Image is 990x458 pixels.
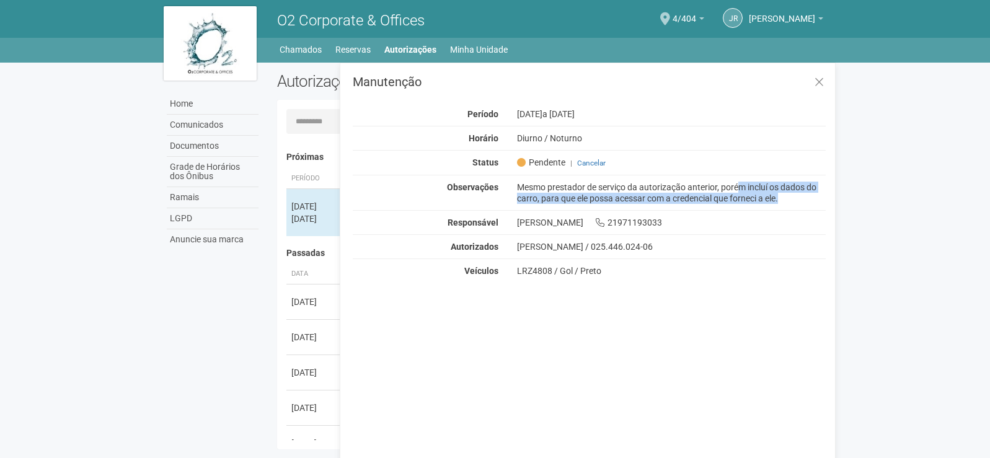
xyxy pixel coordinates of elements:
a: 4/404 [673,15,704,25]
a: Anuncie sua marca [167,229,259,250]
img: logo.jpg [164,6,257,81]
a: Chamados [280,41,322,58]
div: [PERSON_NAME] / 025.446.024-06 [517,241,826,252]
div: [DATE] [508,108,836,120]
div: Mesmo prestador de serviço da autorização anterior, porém incluí os dados do carro, para que ele ... [508,182,836,204]
h3: Manutenção [353,76,826,88]
a: Grade de Horários dos Ônibus [167,157,259,187]
div: [PERSON_NAME] 21971193033 [508,217,836,228]
span: 4/404 [673,2,696,24]
span: a [DATE] [542,109,575,119]
div: [DATE] [291,437,337,449]
h4: Passadas [286,249,818,258]
div: [DATE] [291,366,337,379]
th: Período [286,169,342,189]
div: [DATE] [291,331,337,343]
strong: Observações [447,182,498,192]
span: | [570,159,572,167]
a: Documentos [167,136,259,157]
a: Reservas [335,41,371,58]
a: [PERSON_NAME] [749,15,823,25]
h4: Próximas [286,152,818,162]
a: Comunicados [167,115,259,136]
a: Minha Unidade [450,41,508,58]
div: LRZ4808 / Gol / Preto [517,265,826,276]
strong: Responsável [448,218,498,227]
span: Pendente [517,157,565,168]
strong: Autorizados [451,242,498,252]
div: [DATE] [291,200,337,213]
span: Jacqueline Rosa Mendes Franco [749,2,815,24]
a: Autorizações [384,41,436,58]
a: LGPD [167,208,259,229]
strong: Horário [469,133,498,143]
h2: Autorizações [277,72,542,90]
a: JR [723,8,743,28]
a: Home [167,94,259,115]
strong: Veículos [464,266,498,276]
div: Diurno / Noturno [508,133,836,144]
a: Cancelar [577,159,606,167]
strong: Período [467,109,498,119]
span: O2 Corporate & Offices [277,12,425,29]
div: [DATE] [291,213,337,225]
div: [DATE] [291,402,337,414]
strong: Status [472,157,498,167]
a: Ramais [167,187,259,208]
th: Data [286,264,342,284]
div: [DATE] [291,296,337,308]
